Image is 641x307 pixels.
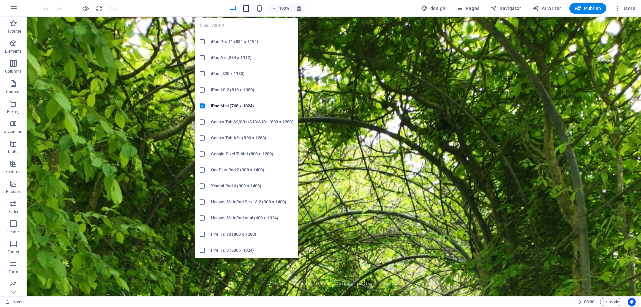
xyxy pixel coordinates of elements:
[542,6,561,11] font: AI Writer
[211,54,294,62] h6: iPad Air (834 x 1112)
[584,6,601,11] font: Publish
[7,149,19,154] font: Tables
[488,3,524,14] button: navigator
[211,246,294,254] h6: Fire HD 8 (600 x 1024)
[418,3,448,14] div: Design (Ctrl+Alt+Y)
[211,118,294,126] h6: Galaxy Tab S9/S9+/S10/S10+ (800 x 1280)
[7,109,20,114] font: Boxing
[500,6,521,11] font: navigator
[8,209,19,214] font: Slider
[5,298,24,306] a: Click to deselect. Double-click to open Page Management
[529,3,564,14] button: AI Writer
[7,250,19,254] font: Footer
[8,270,18,274] font: Form
[95,4,103,12] button: reload
[82,4,90,12] button: Click here to exit preview mode
[5,49,22,54] font: Elements
[6,189,21,194] font: Pictures
[453,3,482,14] button: Pages
[211,86,294,94] h6: iPad 10.2 (810 x 1080)
[569,3,606,14] button: Publish
[211,198,294,206] h6: Huawei MatePad Pro 13.2 (900 x 1400)
[7,229,20,234] font: Header
[211,38,294,46] h6: iPad Pro 11 (834 x 1194)
[211,70,294,78] h6: iPad (820 x 1180)
[296,5,302,11] i: When resizing, automatically adjust the zoom level to the selected device.
[211,102,294,110] h6: iPad Mini (768 x 1024)
[211,150,294,158] h6: Google Pixel Tablet (800 x 1280)
[211,134,294,142] h6: Galaxy Tab A9+ (800 x 1280)
[12,299,24,304] font: Home
[466,6,480,11] font: Pages
[279,6,289,11] font: 100%
[624,6,635,11] font: More
[6,89,21,94] font: Content
[5,169,21,174] font: Features
[4,129,22,134] font: accordion
[584,299,594,304] font: 00:00
[430,6,445,11] font: design
[612,3,638,14] button: More
[211,182,294,190] h6: Xiaomi Pad 6 (900 x 1400)
[418,3,448,14] button: design
[211,214,294,222] h6: Huawei MatePad mini (600 x 1024)
[610,299,619,304] font: code
[628,298,636,306] button: Usercentrics
[269,4,292,12] button: 100%
[211,166,294,174] h6: OnePlus Pad 2 (900 x 1400)
[211,230,294,238] h6: Fire HD 10 (800 x 1280)
[577,298,595,306] h6: Session time
[95,5,103,12] i: Reload page
[5,29,22,34] font: Favorites
[5,69,22,74] font: Columns
[600,298,622,306] button: code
